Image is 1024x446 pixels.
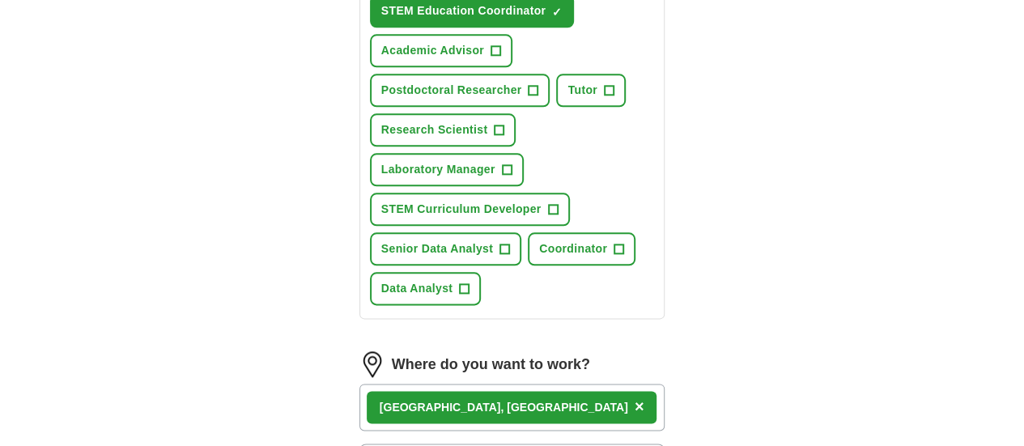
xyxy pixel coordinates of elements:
[392,354,590,376] label: Where do you want to work?
[370,193,570,226] button: STEM Curriculum Developer
[370,232,521,265] button: Senior Data Analyst
[370,113,516,147] button: Research Scientist
[528,232,635,265] button: Coordinator
[381,2,546,19] span: STEM Education Coordinator
[380,401,501,414] strong: [GEOGRAPHIC_DATA]
[381,42,484,59] span: Academic Advisor
[370,34,512,67] button: Academic Advisor
[381,240,493,257] span: Senior Data Analyst
[359,351,385,377] img: location.png
[552,6,562,19] span: ✓
[635,395,644,419] button: ×
[381,161,495,178] span: Laboratory Manager
[381,201,542,218] span: STEM Curriculum Developer
[380,399,628,416] div: , [GEOGRAPHIC_DATA]
[370,272,482,305] button: Data Analyst
[370,74,550,107] button: Postdoctoral Researcher
[567,82,597,99] span: Tutor
[635,397,644,415] span: ×
[381,121,488,138] span: Research Scientist
[556,74,625,107] button: Tutor
[381,280,453,297] span: Data Analyst
[370,153,524,186] button: Laboratory Manager
[539,240,607,257] span: Coordinator
[381,82,522,99] span: Postdoctoral Researcher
